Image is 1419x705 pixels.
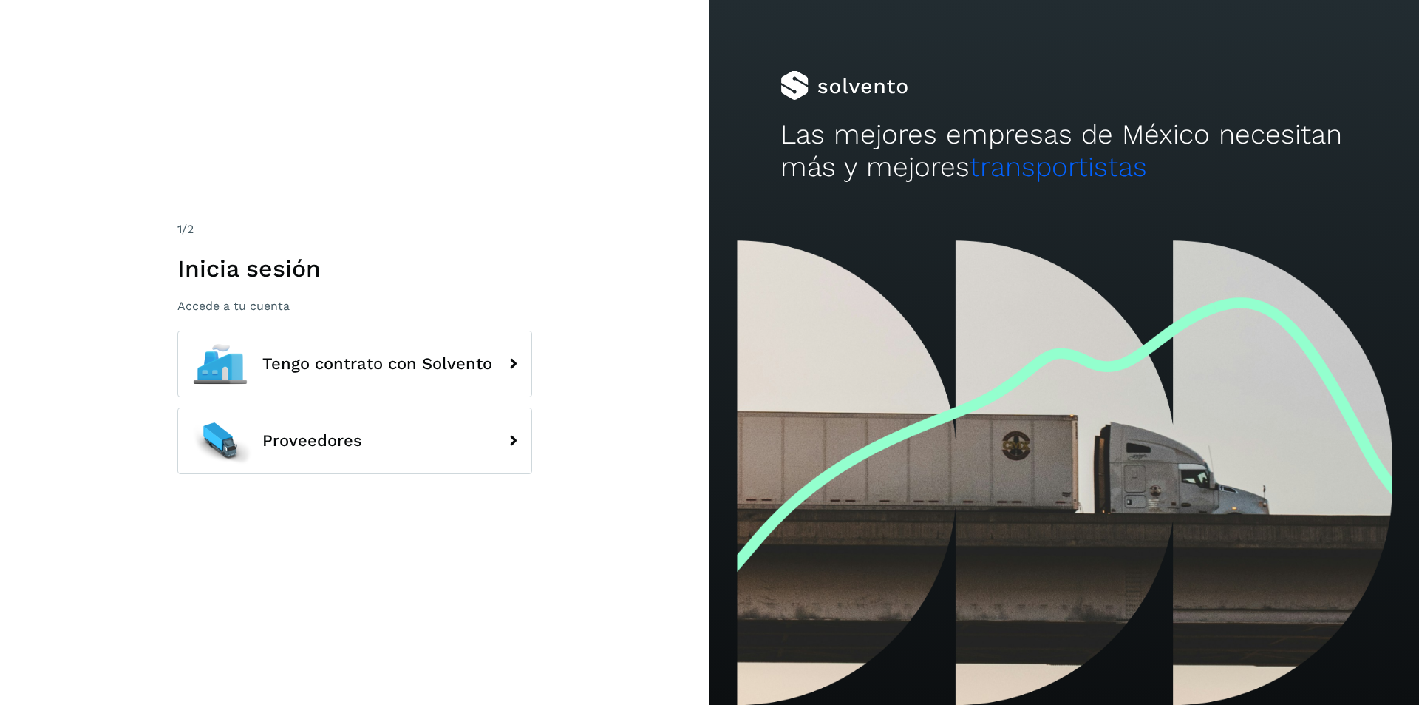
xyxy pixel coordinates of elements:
h1: Inicia sesión [177,254,532,283]
h2: Las mejores empresas de México necesitan más y mejores [780,118,1348,184]
div: /2 [177,220,532,238]
span: 1 [177,222,182,236]
span: transportistas [970,151,1147,183]
p: Accede a tu cuenta [177,299,532,313]
span: Proveedores [262,432,362,450]
button: Proveedores [177,408,532,474]
button: Tengo contrato con Solvento [177,331,532,397]
span: Tengo contrato con Solvento [262,355,492,373]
